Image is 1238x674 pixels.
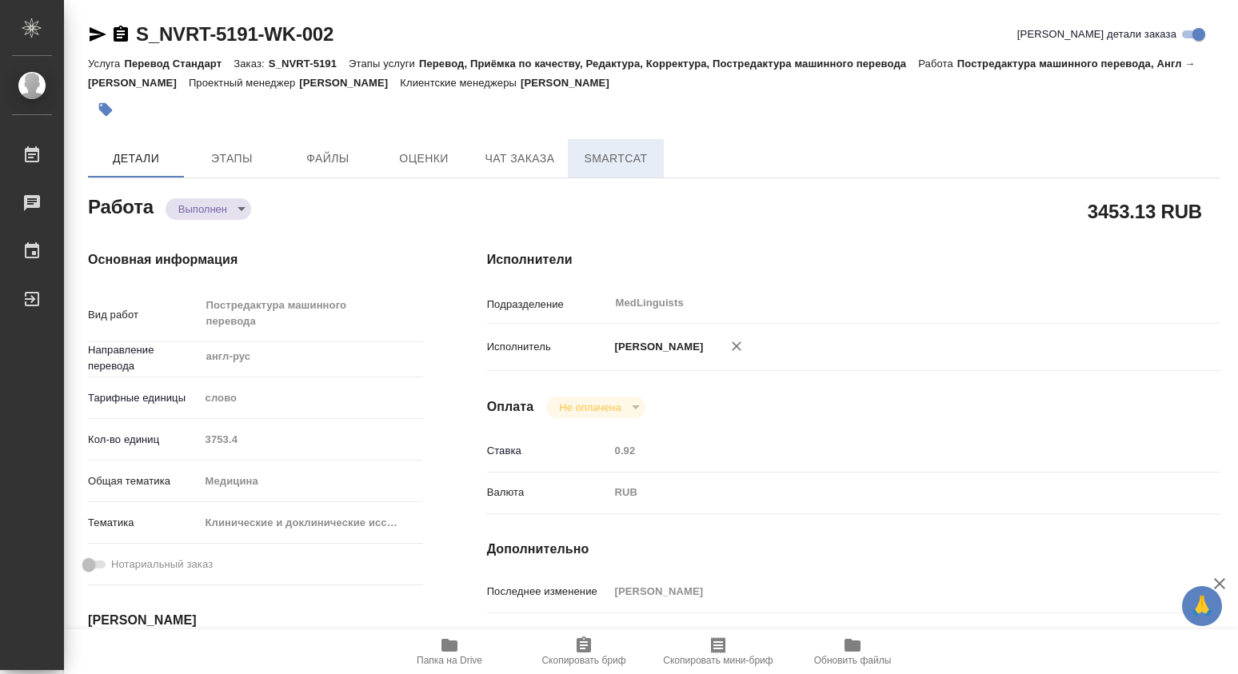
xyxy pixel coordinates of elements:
button: Папка на Drive [382,629,517,674]
h2: 3453.13 RUB [1088,197,1202,225]
p: Вид работ [88,307,200,323]
input: Пустое поле [609,439,1160,462]
button: Обновить файлы [785,629,920,674]
span: Оценки [385,149,462,169]
h4: [PERSON_NAME] [88,611,423,630]
p: [PERSON_NAME] [299,77,400,89]
span: Этапы [194,149,270,169]
p: Тарифные единицы [88,390,200,406]
p: Последнее изменение [487,584,609,600]
button: 🙏 [1182,586,1222,626]
p: Направление перевода [88,342,200,374]
p: Ставка [487,443,609,459]
input: Пустое поле [200,428,423,451]
p: Перевод Стандарт [124,58,234,70]
span: 🙏 [1188,589,1216,623]
p: Общая тематика [88,473,200,489]
a: S_NVRT-5191-WK-002 [136,23,333,45]
p: Перевод, Приёмка по качеству, Редактура, Корректура, Постредактура машинного перевода [419,58,918,70]
h4: Оплата [487,397,534,417]
button: Скопировать ссылку [111,25,130,44]
span: Файлы [290,149,366,169]
div: слово [200,385,423,412]
div: Выполнен [546,397,645,418]
button: Выполнен [174,202,232,216]
button: Скопировать ссылку для ЯМессенджера [88,25,107,44]
p: [PERSON_NAME] [521,77,621,89]
div: Выполнен [166,198,251,220]
span: Чат заказа [481,149,558,169]
button: Удалить исполнителя [719,329,754,364]
p: Кол-во единиц [88,432,200,448]
div: RUB [609,479,1160,506]
p: Клиентские менеджеры [400,77,521,89]
textarea: тотал до разверстки 4205 [609,622,1160,649]
span: Детали [98,149,174,169]
h4: Дополнительно [487,540,1220,559]
div: Клинические и доклинические исследования [200,509,423,536]
button: Добавить тэг [88,92,123,127]
h4: Исполнители [487,250,1220,269]
span: Скопировать мини-бриф [663,655,773,666]
button: Скопировать мини-бриф [651,629,785,674]
button: Не оплачена [554,401,625,414]
span: Скопировать бриф [541,655,625,666]
p: Проектный менеджер [189,77,299,89]
p: Валюта [487,485,609,501]
h4: Основная информация [88,250,423,269]
p: Исполнитель [487,339,609,355]
p: Услуга [88,58,124,70]
span: SmartCat [577,149,654,169]
div: Медицина [200,468,423,495]
h2: Работа [88,191,154,220]
p: Заказ: [234,58,268,70]
p: Этапы услуги [349,58,419,70]
span: [PERSON_NAME] детали заказа [1017,26,1176,42]
p: Подразделение [487,297,609,313]
button: Скопировать бриф [517,629,651,674]
span: Обновить файлы [814,655,892,666]
p: S_NVRT-5191 [269,58,349,70]
p: Работа [918,58,957,70]
p: Тематика [88,515,200,531]
span: Нотариальный заказ [111,556,213,572]
input: Пустое поле [609,580,1160,603]
p: [PERSON_NAME] [609,339,704,355]
span: Папка на Drive [417,655,482,666]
